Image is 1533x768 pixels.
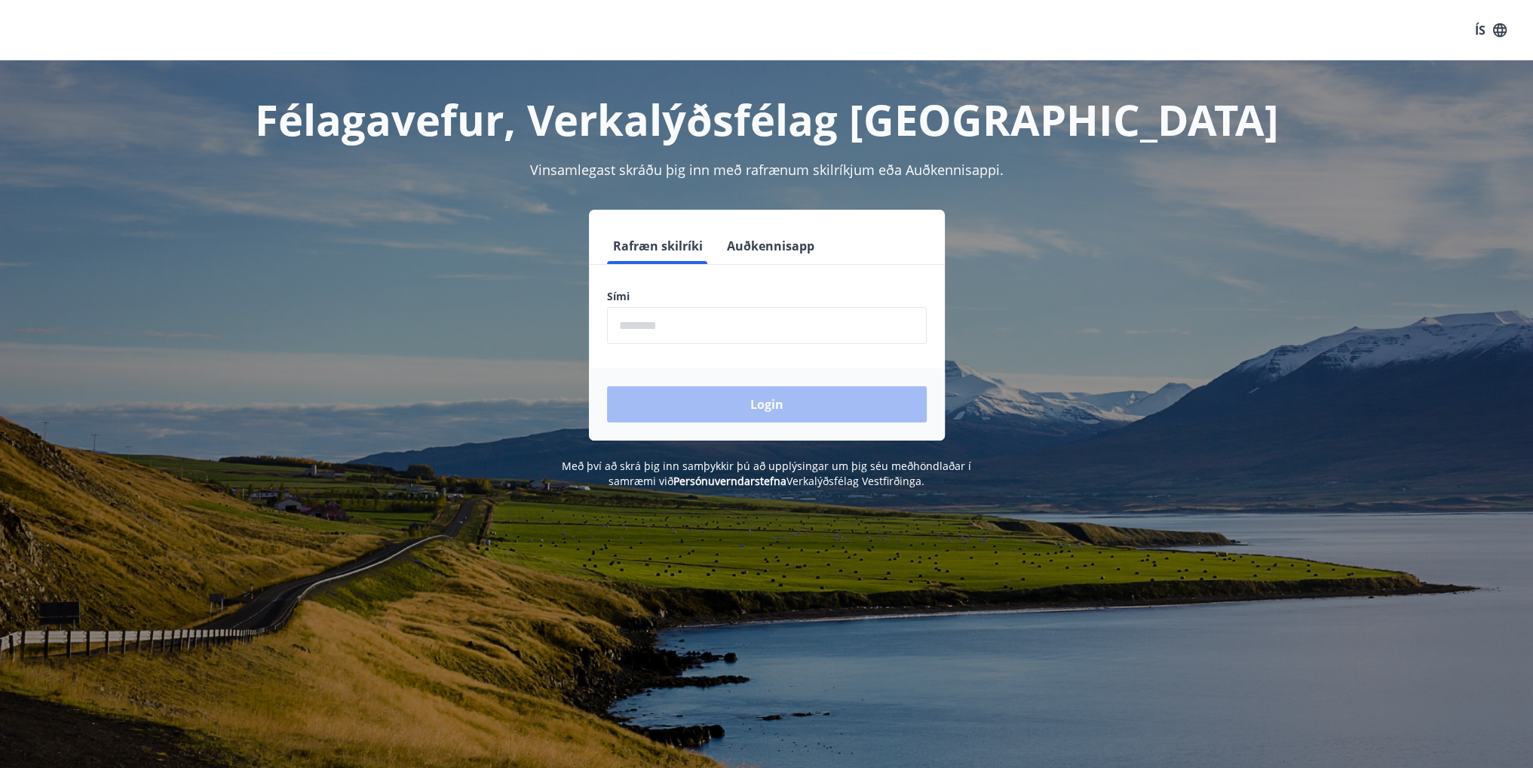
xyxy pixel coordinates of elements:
[562,459,971,488] span: Með því að skrá þig inn samþykkir þú að upplýsingar um þig séu meðhöndlaðar í samræmi við Verkalý...
[242,91,1292,148] h1: Félagavefur, Verkalýðsfélag [GEOGRAPHIC_DATA]
[673,474,786,488] a: Persónuverndarstefna
[607,289,927,304] label: Sími
[607,228,709,264] button: Rafræn skilríki
[530,161,1004,179] span: Vinsamlegast skráðu þig inn með rafrænum skilríkjum eða Auðkennisappi.
[1467,17,1515,44] button: ÍS
[721,228,820,264] button: Auðkennisapp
